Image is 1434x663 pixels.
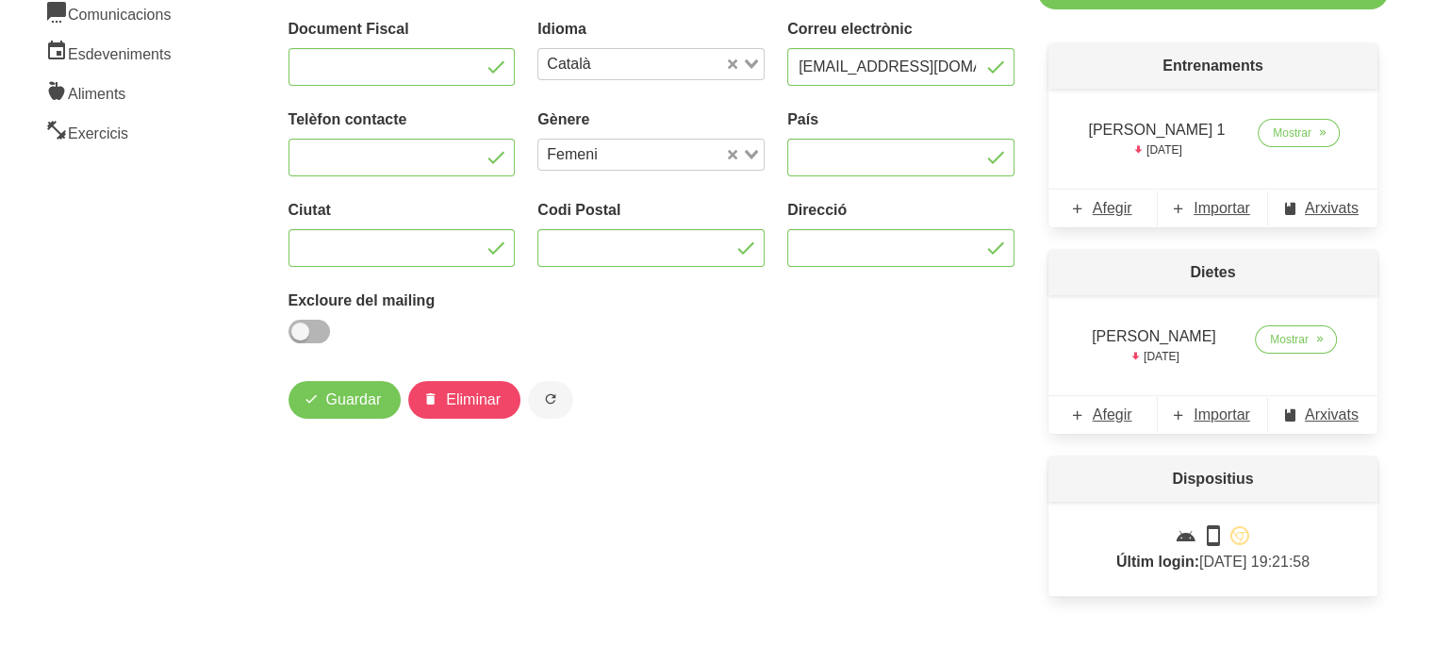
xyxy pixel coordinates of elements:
span: Afegir [1093,197,1132,220]
span: Femeni [542,143,602,166]
input: Search for option [598,53,724,75]
strong: Últim login: [1116,554,1199,570]
label: País [787,108,1014,131]
span: Importar [1194,404,1250,426]
p: [DATE] [1082,141,1231,158]
button: Guardar [288,381,402,419]
a: Mostrar [1258,119,1340,147]
span: Arxivats [1305,197,1359,220]
span: Afegir [1093,404,1132,426]
td: [PERSON_NAME] [1071,318,1237,373]
p: Dispositius [1048,456,1377,502]
a: Mostrar [1255,325,1337,354]
a: Arxivats [1268,396,1377,434]
label: Ciutat [288,199,516,222]
a: Importar [1158,396,1267,434]
p: [DATE] [1082,348,1226,365]
span: Mostrar [1270,331,1309,348]
label: Correu electrònic [787,18,1014,41]
div: Search for option [537,139,765,171]
button: Clear Selected [728,148,737,162]
span: Eliminar [446,389,501,411]
p: Entrenaments [1048,43,1377,89]
label: Document Fiscal [288,18,516,41]
input: Search for option [604,143,723,166]
a: Arxivats [1268,190,1377,227]
span: Importar [1194,197,1250,220]
p: Dietes [1048,250,1377,295]
span: Mostrar [1273,124,1311,141]
div: Search for option [537,48,765,80]
td: [PERSON_NAME] 1 [1071,111,1243,166]
button: Clear Selected [728,58,737,72]
span: Arxivats [1305,404,1359,426]
label: Excloure del mailing [288,290,516,312]
a: Importar [1158,190,1267,227]
label: Gènere [537,108,765,131]
a: Exercicis [34,111,187,151]
a: Esdeveniments [34,32,187,72]
label: Direcció [787,199,1014,222]
p: [DATE] 19:21:58 [1071,524,1355,573]
label: Idioma [537,18,765,41]
a: Aliments [34,72,187,111]
span: Guardar [326,389,382,411]
span: Català [542,53,595,75]
label: Codi Postal [537,199,765,222]
a: Afegir [1048,190,1158,227]
label: Telèfon contacte [288,108,516,131]
button: Eliminar [408,381,520,419]
a: Afegir [1048,396,1158,434]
